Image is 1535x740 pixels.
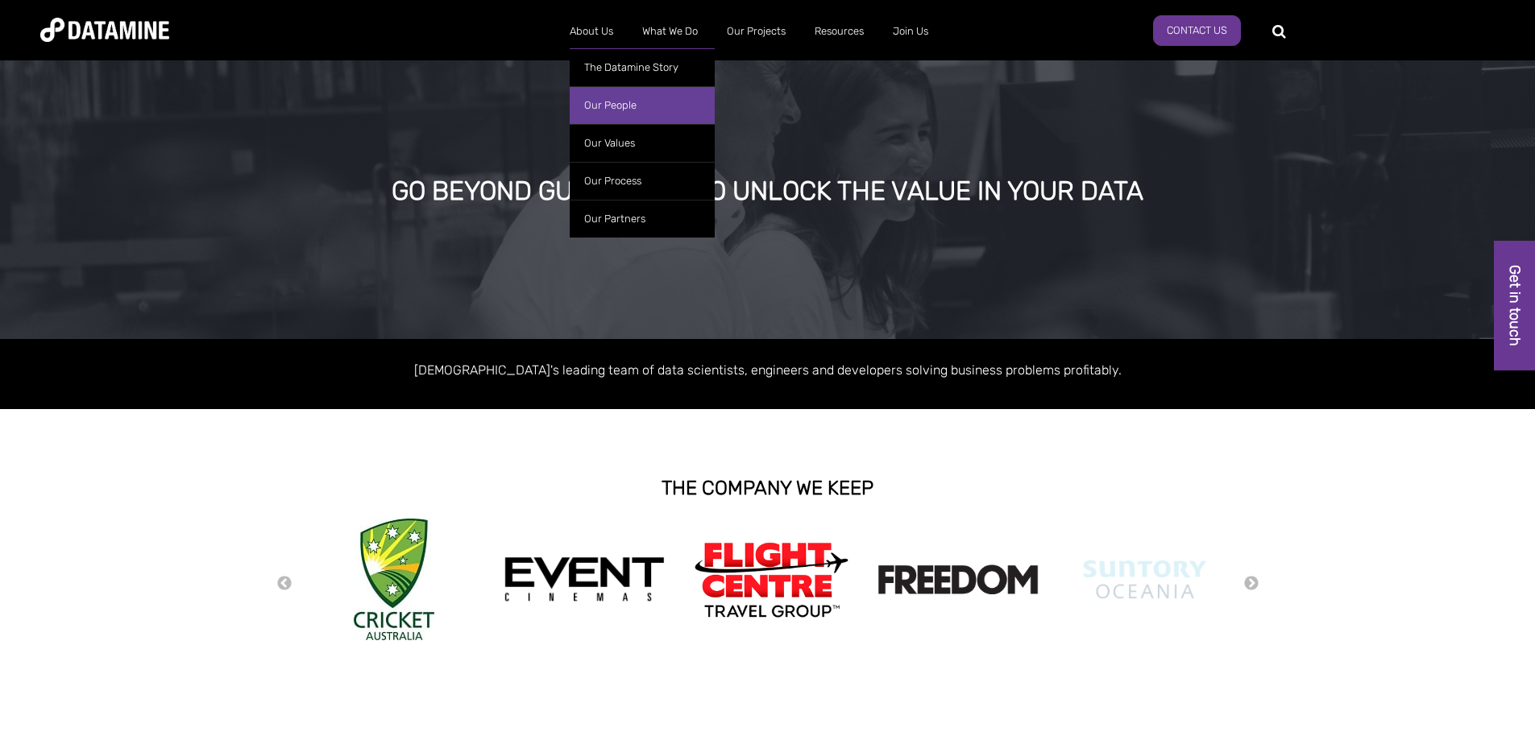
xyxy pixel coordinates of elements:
strong: THE COMPANY WE KEEP [662,477,873,499]
img: Freedom logo [877,564,1039,594]
p: [DEMOGRAPHIC_DATA]'s leading team of data scientists, engineers and developers solving business p... [309,359,1227,381]
a: Our People [570,86,715,124]
a: The Datamine Story [570,48,715,86]
img: event cinemas [504,556,665,603]
a: About Us [555,10,628,52]
a: Our Projects [712,10,800,52]
img: Cricket Australia [354,519,434,640]
a: Contact Us [1153,15,1241,46]
a: Join Us [878,10,943,52]
img: Flight Centre [691,538,852,621]
img: Suntory Oceania [1064,534,1226,625]
a: Get in touch [1494,241,1535,370]
button: Next [1243,575,1259,593]
a: Our Process [570,162,715,200]
a: Our Partners [570,200,715,238]
div: GO BEYOND GUESSWORK TO UNLOCK THE VALUE IN YOUR DATA [174,177,1361,206]
a: What We Do [628,10,712,52]
img: Datamine [40,18,169,42]
a: Resources [800,10,878,52]
a: Our Values [570,124,715,162]
button: Previous [276,575,292,593]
